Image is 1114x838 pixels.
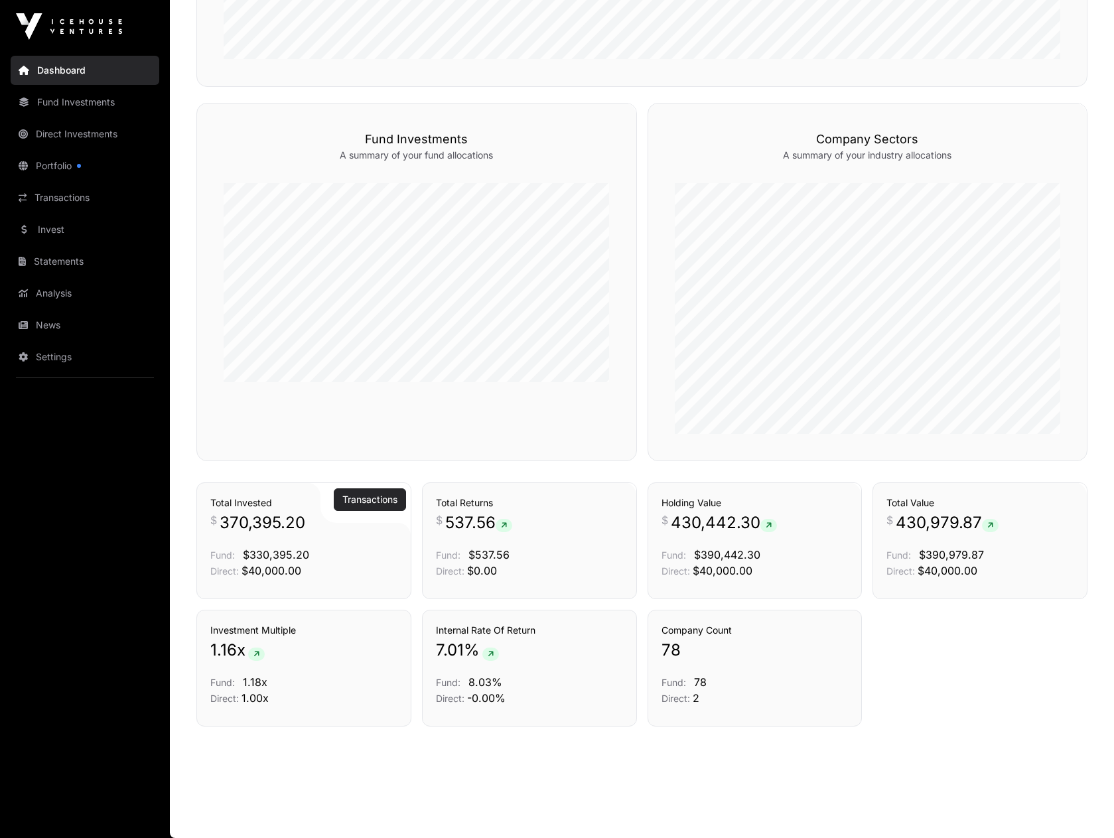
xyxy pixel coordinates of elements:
[886,565,915,577] span: Direct:
[661,693,690,704] span: Direct:
[694,675,707,689] span: 78
[210,624,397,637] h3: Investment Multiple
[896,512,999,533] span: 430,979.87
[237,640,245,661] span: x
[11,88,159,117] a: Fund Investments
[661,624,849,637] h3: Company Count
[334,488,406,511] button: Transactions
[886,549,911,561] span: Fund:
[11,151,159,180] a: Portfolio
[436,693,464,704] span: Direct:
[342,493,397,506] a: Transactions
[661,677,686,688] span: Fund:
[11,56,159,85] a: Dashboard
[11,119,159,149] a: Direct Investments
[11,311,159,340] a: News
[436,640,464,661] span: 7.01
[661,565,690,577] span: Direct:
[468,548,510,561] span: $537.56
[468,675,502,689] span: 8.03%
[436,549,460,561] span: Fund:
[242,691,269,705] span: 1.00x
[467,691,506,705] span: -0.00%
[661,496,849,510] h3: Holding Value
[243,675,267,689] span: 1.18x
[242,564,301,577] span: $40,000.00
[436,624,623,637] h3: Internal Rate Of Return
[11,247,159,276] a: Statements
[436,496,623,510] h3: Total Returns
[693,691,699,705] span: 2
[210,565,239,577] span: Direct:
[210,693,239,704] span: Direct:
[436,565,464,577] span: Direct:
[210,512,217,528] span: $
[919,548,984,561] span: $390,979.87
[11,342,159,372] a: Settings
[220,512,305,533] span: 370,395.20
[661,512,668,528] span: $
[445,512,512,533] span: 537.56
[210,496,397,510] h3: Total Invested
[661,640,681,661] span: 78
[210,640,237,661] span: 1.16
[224,130,610,149] h3: Fund Investments
[675,130,1061,149] h3: Company Sectors
[671,512,777,533] span: 430,442.30
[11,279,159,308] a: Analysis
[436,512,443,528] span: $
[1048,774,1114,838] iframe: Chat Widget
[464,640,480,661] span: %
[11,215,159,244] a: Invest
[467,564,497,577] span: $0.00
[436,677,460,688] span: Fund:
[224,149,610,162] p: A summary of your fund allocations
[11,183,159,212] a: Transactions
[661,549,686,561] span: Fund:
[918,564,977,577] span: $40,000.00
[886,512,893,528] span: $
[675,149,1061,162] p: A summary of your industry allocations
[243,548,309,561] span: $330,395.20
[16,13,122,40] img: Icehouse Ventures Logo
[694,548,760,561] span: $390,442.30
[210,549,235,561] span: Fund:
[210,677,235,688] span: Fund:
[693,564,752,577] span: $40,000.00
[886,496,1074,510] h3: Total Value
